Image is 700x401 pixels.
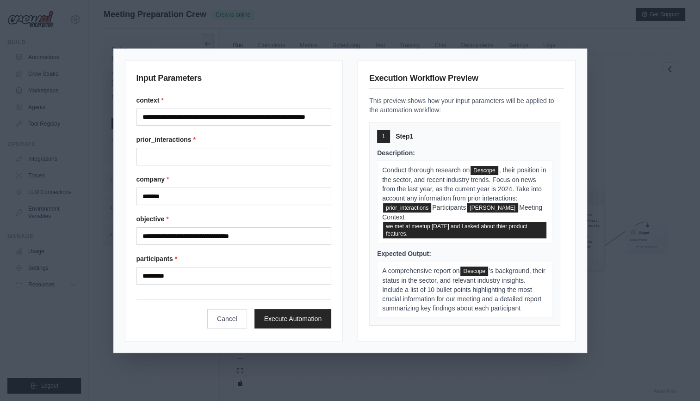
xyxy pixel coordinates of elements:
[396,132,413,141] span: Step 1
[467,203,518,213] span: participants
[382,166,546,202] span: , their position in the sector, and recent industry trends. Focus on news from the last year, as ...
[382,166,470,174] span: Conduct thorough research on
[136,175,332,184] label: company
[254,309,332,328] button: Execute Automation
[377,250,431,257] span: Expected Output:
[383,203,431,213] span: prior_interactions
[136,254,332,263] label: participants
[136,96,332,105] label: context
[432,204,466,211] span: Participants
[460,267,488,276] span: company
[383,222,546,238] span: context
[207,309,247,328] button: Cancel
[136,72,332,88] h3: Input Parameters
[382,133,385,140] span: 1
[377,149,415,157] span: Description:
[136,135,332,144] label: prior_interactions
[382,267,545,312] span: 's background, their status in the sector, and relevant industry insights. Include a list of 10 b...
[382,267,459,274] span: A comprehensive report on
[471,166,498,175] span: company
[654,357,700,401] iframe: Chat Widget
[136,214,332,224] label: objective
[369,72,564,89] h3: Execution Workflow Preview
[654,357,700,401] div: チャットウィジェット
[369,96,564,115] p: This preview shows how your input parameters will be applied to the automation workflow:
